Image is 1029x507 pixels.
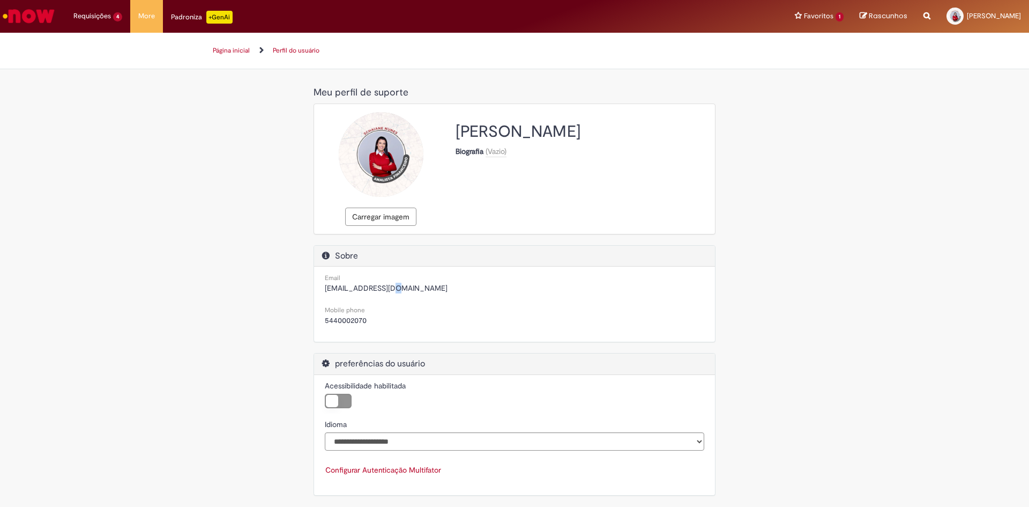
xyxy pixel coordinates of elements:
[325,306,365,314] small: Mobile phone
[325,274,340,282] small: Email
[486,146,506,156] span: Biografia - (Vazio) - Pressione enter para editar
[325,419,347,430] label: Idioma
[325,315,367,325] span: 5440002070
[804,11,833,21] span: Favoritos
[138,11,155,21] span: More
[836,12,844,21] span: 1
[486,146,506,156] span: (Vazio)
[325,461,442,479] button: Configurar Autenticação Multifator
[314,86,408,99] span: Meu perfil de suporte
[213,46,250,55] a: Página inicial
[860,11,907,21] a: Rascunhos
[456,123,707,141] h2: [PERSON_NAME]
[345,208,416,226] button: Carregar imagem
[171,11,233,24] div: Padroniza
[456,146,486,156] strong: Biografia
[322,359,707,369] h2: preferências do usuário
[325,380,406,391] label: Acessibilidade habilitada
[1,5,56,27] img: ServiceNow
[113,12,122,21] span: 4
[967,11,1021,20] span: [PERSON_NAME]
[209,41,611,61] ul: Trilhas de página
[869,11,907,21] span: Rascunhos
[322,251,707,261] h2: Sobre
[73,11,111,21] span: Requisições
[206,11,233,24] p: +GenAi
[325,283,448,293] span: [EMAIL_ADDRESS][DOMAIN_NAME]
[273,46,319,55] a: Perfil do usuário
